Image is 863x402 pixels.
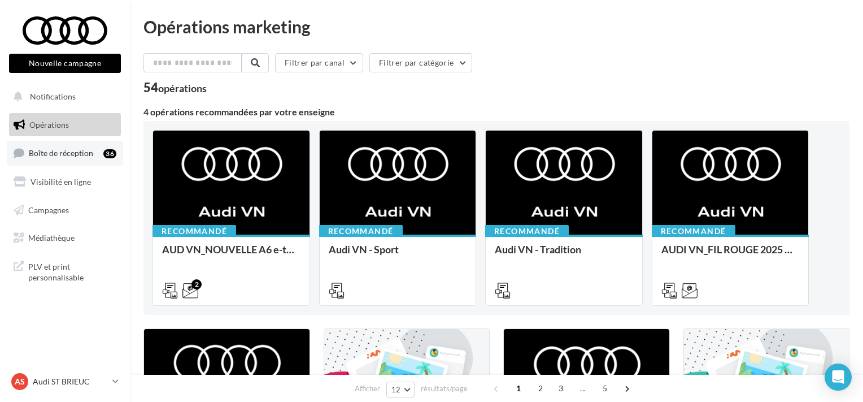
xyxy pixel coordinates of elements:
[7,254,123,288] a: PLV et print personnalisable
[29,148,93,158] span: Boîte de réception
[33,376,108,387] p: Audi ST BRIEUC
[7,85,119,109] button: Notifications
[143,107,849,116] div: 4 opérations recommandées par votre enseigne
[143,18,849,35] div: Opérations marketing
[319,225,403,237] div: Recommandé
[28,259,116,283] span: PLV et print personnalisable
[152,225,236,237] div: Recommandé
[7,170,123,194] a: Visibilité en ligne
[421,383,468,394] span: résultats/page
[386,382,415,397] button: 12
[7,226,123,250] a: Médiathèque
[509,379,528,397] span: 1
[29,120,69,129] span: Opérations
[275,53,363,72] button: Filtrer par canal
[162,244,300,266] div: AUD VN_NOUVELLE A6 e-tron
[191,279,202,289] div: 2
[391,385,401,394] span: 12
[596,379,614,397] span: 5
[825,364,852,391] div: Open Intercom Messenger
[15,376,25,387] span: AS
[28,205,69,214] span: Campagnes
[485,225,569,237] div: Recommandé
[143,81,207,94] div: 54
[652,225,735,237] div: Recommandé
[9,371,121,392] a: AS Audi ST BRIEUC
[30,92,76,101] span: Notifications
[7,141,123,165] a: Boîte de réception36
[495,244,633,266] div: Audi VN - Tradition
[661,244,800,266] div: AUDI VN_FIL ROUGE 2025 - A1, Q2, Q3, Q5 et Q4 e-tron
[355,383,380,394] span: Afficher
[369,53,472,72] button: Filtrer par catégorie
[7,113,123,137] a: Opérations
[552,379,570,397] span: 3
[9,54,121,73] button: Nouvelle campagne
[158,83,207,93] div: opérations
[531,379,550,397] span: 2
[103,149,116,158] div: 36
[28,233,75,243] span: Médiathèque
[329,244,467,266] div: Audi VN - Sport
[7,198,123,222] a: Campagnes
[30,177,91,187] span: Visibilité en ligne
[574,379,592,397] span: ...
